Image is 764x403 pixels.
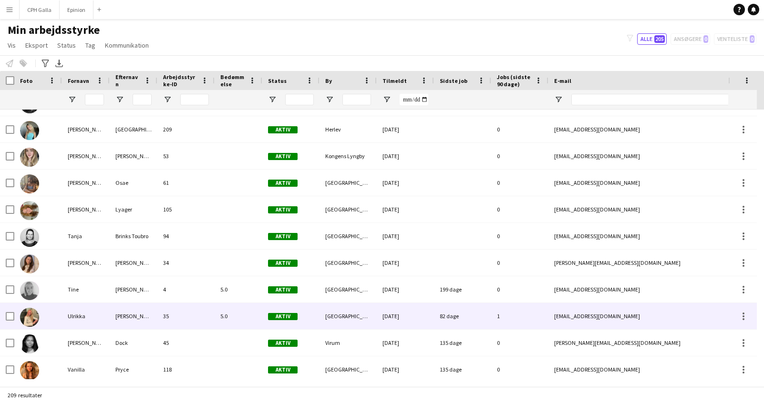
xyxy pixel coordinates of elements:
button: Åbn Filtermenu [68,95,76,104]
div: [GEOGRAPHIC_DATA] [320,276,377,302]
span: By [325,77,332,84]
div: 0 [491,276,548,302]
span: Bedømmelse [220,73,245,88]
div: [GEOGRAPHIC_DATA] [320,303,377,329]
div: [DATE] [377,356,434,383]
div: Osae [110,170,157,196]
div: [GEOGRAPHIC_DATA] [110,116,157,142]
img: Tine Ewé Jensen [20,281,39,300]
div: [EMAIL_ADDRESS][DOMAIN_NAME] [548,143,739,169]
div: 61 [157,170,215,196]
a: Kommunikation [101,39,153,51]
div: 0 [491,143,548,169]
div: 53 [157,143,215,169]
img: Stella Brems-Stamov [20,148,39,167]
div: [PERSON_NAME][EMAIL_ADDRESS][DOMAIN_NAME] [548,250,739,276]
span: Aktiv [268,366,298,373]
span: Aktiv [268,260,298,267]
div: 0 [491,330,548,356]
button: Åbn Filtermenu [325,95,334,104]
div: 199 dage [434,276,491,302]
span: Tag [85,41,95,50]
div: [EMAIL_ADDRESS][DOMAIN_NAME] [548,196,739,222]
div: 4 [157,276,215,302]
img: Stephanie Osae [20,174,39,193]
img: Vanilla Pryce [20,361,39,380]
div: [PERSON_NAME] [62,116,110,142]
img: Vanessa Dock [20,334,39,353]
div: [GEOGRAPHIC_DATA] [GEOGRAPHIC_DATA] [320,170,377,196]
button: Åbn Filtermenu [163,95,172,104]
span: E-mail [554,77,571,84]
input: By Filter Input [342,94,371,105]
div: Herlev [320,116,377,142]
span: Aktiv [268,126,298,133]
input: Efternavn Filter Input [133,94,152,105]
span: Aktiv [268,233,298,240]
span: Status [268,77,287,84]
div: [GEOGRAPHIC_DATA] [320,356,377,383]
div: 105 [157,196,215,222]
div: 35 [157,303,215,329]
div: [EMAIL_ADDRESS][DOMAIN_NAME] [548,116,739,142]
span: Aktiv [268,313,298,320]
div: Virum [320,330,377,356]
div: [PERSON_NAME] [62,196,110,222]
span: Tilmeldt [382,77,407,84]
span: Jobs (sidste 90 dage) [497,73,531,88]
div: [EMAIL_ADDRESS][DOMAIN_NAME] [548,356,739,383]
button: Åbn Filtermenu [268,95,277,104]
div: Kongens Lyngby [320,143,377,169]
span: Status [57,41,76,50]
div: [EMAIL_ADDRESS][DOMAIN_NAME] [548,303,739,329]
div: [DATE] [377,196,434,222]
div: 94 [157,223,215,249]
div: 0 [491,170,548,196]
button: Åbn Filtermenu [382,95,391,104]
input: E-mail Filter Input [571,94,733,105]
div: [PERSON_NAME] [62,330,110,356]
span: Vis [8,41,16,50]
div: [DATE] [377,330,434,356]
img: Ulrikka Juul [20,308,39,327]
div: [PERSON_NAME] [62,170,110,196]
div: [EMAIL_ADDRESS][DOMAIN_NAME] [548,170,739,196]
div: [PERSON_NAME] [62,250,110,276]
img: Tanja Brinks Toubro [20,228,39,247]
div: 34 [157,250,215,276]
img: stine Lyager [20,201,39,220]
div: Brinks Toubro [110,223,157,249]
button: Epinion [60,0,93,19]
div: 45 [157,330,215,356]
input: Status Filter Input [285,94,314,105]
span: Foto [20,77,32,84]
div: [EMAIL_ADDRESS][DOMAIN_NAME] [548,276,739,302]
img: Sophie Porsdal [20,121,39,140]
div: 0 [491,223,548,249]
div: Dock [110,330,157,356]
div: [GEOGRAPHIC_DATA] [320,223,377,249]
a: Eksport [21,39,52,51]
span: 205 [654,35,665,43]
span: Kommunikation [105,41,149,50]
span: Arbejdsstyrke-ID [163,73,197,88]
span: Aktiv [268,180,298,187]
input: Fornavn Filter Input [85,94,104,105]
button: CPH Galla [20,0,60,19]
div: 135 dage [434,356,491,383]
button: Åbn Filtermenu [115,95,124,104]
div: 82 dage [434,303,491,329]
span: Eksport [25,41,48,50]
span: Aktiv [268,340,298,347]
div: Tanja [62,223,110,249]
div: [PERSON_NAME][EMAIL_ADDRESS][DOMAIN_NAME] [548,330,739,356]
div: [DATE] [377,170,434,196]
span: Fornavn [68,77,89,84]
div: 0 [491,116,548,142]
span: Min arbejdsstyrke [8,23,100,37]
div: Tine [62,276,110,302]
div: [PERSON_NAME] [62,143,110,169]
span: Aktiv [268,206,298,213]
div: [DATE] [377,303,434,329]
span: Aktiv [268,286,298,293]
